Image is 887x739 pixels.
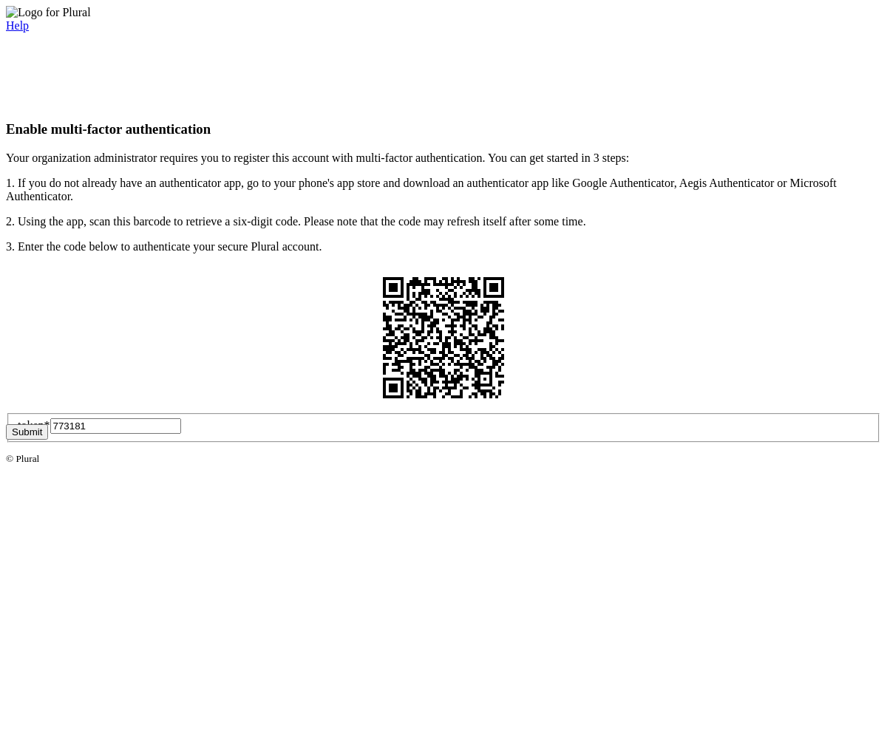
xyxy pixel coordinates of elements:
img: Logo for Plural [6,6,91,19]
p: 2. Using the app, scan this barcode to retrieve a six-digit code. Please note that the code may r... [6,215,881,228]
input: Six-digit code [50,418,181,434]
button: Submit [6,424,48,440]
p: Your organization administrator requires you to register this account with multi-factor authentic... [6,151,881,165]
img: QR Code [371,265,516,410]
a: Help [6,19,29,32]
p: 1. If you do not already have an authenticator app, go to your phone's app store and download an ... [6,177,881,203]
h3: Enable multi-factor authentication [6,121,881,137]
label: token [18,419,50,432]
small: © Plural [6,453,39,464]
p: 3. Enter the code below to authenticate your secure Plural account. [6,240,881,253]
